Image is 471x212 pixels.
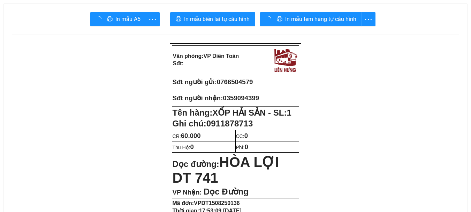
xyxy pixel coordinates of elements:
[173,60,184,66] strong: Sđt:
[236,133,248,139] span: CC:
[244,132,248,139] span: 0
[2,3,58,11] strong: Nhà xe Liên Hưng
[90,12,146,26] button: printerIn mẫu A5
[176,16,181,23] span: printer
[272,46,298,73] img: logo
[285,15,356,23] span: In mẫu tem hàng tự cấu hình
[173,159,279,184] strong: Dọc đường:
[2,12,72,43] strong: VP: 77 [GEOGRAPHIC_DATA][PERSON_NAME][GEOGRAPHIC_DATA]
[260,12,362,26] button: printerIn mẫu tem hàng tự cấu hình
[75,9,102,38] img: logo
[223,94,259,102] span: 0359094399
[204,187,249,196] span: Dọc Đường
[190,143,194,151] span: 0
[173,53,239,59] strong: Văn phòng:
[173,145,194,150] span: Thu Hộ:
[173,189,202,196] span: VP Nhận:
[266,16,274,22] span: loading
[181,132,201,139] span: 60.000
[107,16,113,23] span: printer
[194,200,240,206] span: VPDT1508250136
[146,12,160,26] button: more
[362,15,375,24] span: more
[287,108,291,117] span: 1
[115,15,140,23] span: In mẫu A5
[173,119,253,128] span: Ghi chú:
[173,78,217,86] strong: Sđt người gửi:
[173,94,223,102] strong: Sđt người nhận:
[236,145,248,150] span: Phí:
[244,143,248,151] span: 0
[362,12,375,26] button: more
[29,45,76,53] strong: Phiếu gửi hàng
[146,15,159,24] span: more
[170,12,255,26] button: printerIn mẫu biên lai tự cấu hình
[173,200,240,206] strong: Mã đơn:
[206,119,253,128] span: 0911878713
[173,154,279,185] span: HÒA LỢI DT 741
[96,16,104,22] span: loading
[204,53,239,59] span: VP Diên Toàn
[173,108,291,117] strong: Tên hàng:
[217,78,253,86] span: 0766504579
[173,133,201,139] span: CR:
[277,16,282,23] span: printer
[184,15,250,23] span: In mẫu biên lai tự cấu hình
[212,108,291,117] span: XỐP HẢI SẢN - SL:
